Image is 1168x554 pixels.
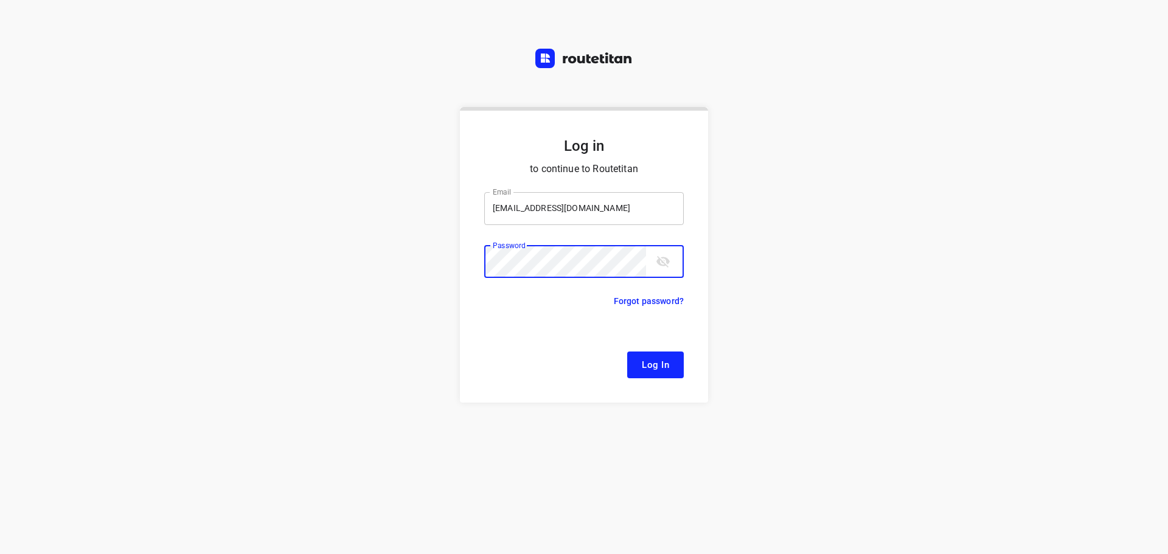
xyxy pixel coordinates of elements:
button: Log In [627,351,684,378]
img: Routetitan [535,49,633,68]
h5: Log in [484,136,684,156]
button: toggle password visibility [651,249,675,274]
p: Forgot password? [614,294,684,308]
span: Log In [642,357,669,373]
p: to continue to Routetitan [484,161,684,178]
